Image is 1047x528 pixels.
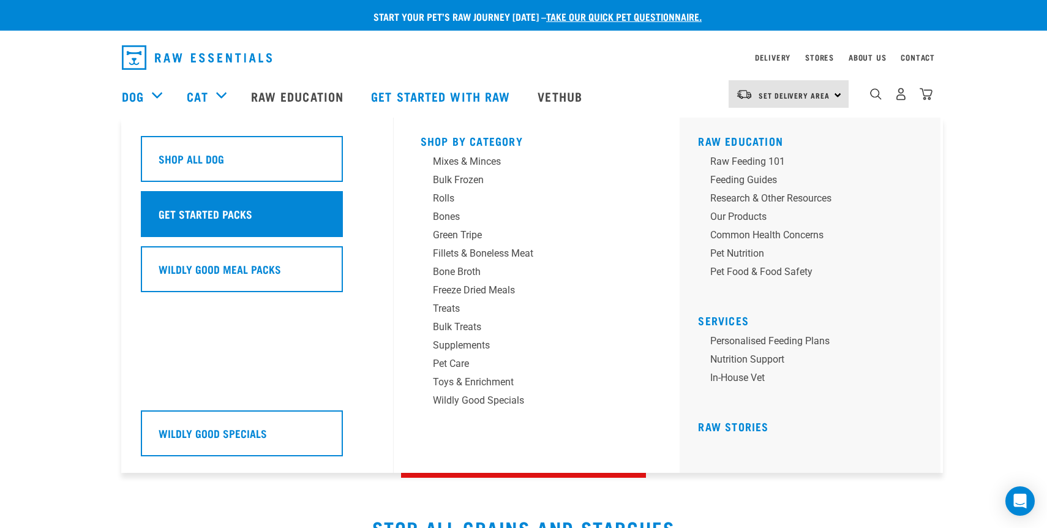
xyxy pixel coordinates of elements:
[546,13,702,19] a: take our quick pet questionnaire.
[433,154,624,169] div: Mixes & Minces
[710,265,901,279] div: Pet Food & Food Safety
[736,89,752,100] img: van-moving.png
[421,154,653,173] a: Mixes & Minces
[525,72,598,121] a: Vethub
[698,154,931,173] a: Raw Feeding 101
[159,206,252,222] h5: Get Started Packs
[920,88,933,100] img: home-icon@2x.png
[698,191,931,209] a: Research & Other Resources
[122,45,272,70] img: Raw Essentials Logo
[421,209,653,228] a: Bones
[433,301,624,316] div: Treats
[698,352,931,371] a: Nutrition Support
[359,72,525,121] a: Get started with Raw
[159,261,281,277] h5: Wildly Good Meal Packs
[421,283,653,301] a: Freeze Dried Meals
[710,191,901,206] div: Research & Other Resources
[421,265,653,283] a: Bone Broth
[421,135,653,145] h5: Shop By Category
[112,40,935,75] nav: dropdown navigation
[421,375,653,393] a: Toys & Enrichment
[433,191,624,206] div: Rolls
[421,191,653,209] a: Rolls
[421,356,653,375] a: Pet Care
[122,87,144,105] a: Dog
[433,246,624,261] div: Fillets & Boneless Meat
[141,191,373,246] a: Get Started Packs
[421,393,653,412] a: Wildly Good Specials
[433,338,624,353] div: Supplements
[698,314,931,324] h5: Services
[805,55,834,59] a: Stores
[421,228,653,246] a: Green Tripe
[141,410,373,466] a: Wildly Good Specials
[433,228,624,243] div: Green Tripe
[433,320,624,334] div: Bulk Treats
[698,423,768,429] a: Raw Stories
[710,246,901,261] div: Pet Nutrition
[698,265,931,283] a: Pet Food & Food Safety
[698,371,931,389] a: In-house vet
[141,246,373,301] a: Wildly Good Meal Packs
[710,173,901,187] div: Feeding Guides
[433,283,624,298] div: Freeze Dried Meals
[698,334,931,352] a: Personalised Feeding Plans
[141,136,373,191] a: Shop All Dog
[421,246,653,265] a: Fillets & Boneless Meat
[849,55,886,59] a: About Us
[187,87,208,105] a: Cat
[421,301,653,320] a: Treats
[433,393,624,408] div: Wildly Good Specials
[895,88,907,100] img: user.png
[433,265,624,279] div: Bone Broth
[421,320,653,338] a: Bulk Treats
[698,246,931,265] a: Pet Nutrition
[710,209,901,224] div: Our Products
[421,338,653,356] a: Supplements
[710,154,901,169] div: Raw Feeding 101
[239,72,359,121] a: Raw Education
[433,173,624,187] div: Bulk Frozen
[433,375,624,390] div: Toys & Enrichment
[759,93,830,97] span: Set Delivery Area
[433,209,624,224] div: Bones
[710,228,901,243] div: Common Health Concerns
[870,88,882,100] img: home-icon-1@2x.png
[159,151,224,167] h5: Shop All Dog
[698,209,931,228] a: Our Products
[901,55,935,59] a: Contact
[421,173,653,191] a: Bulk Frozen
[698,228,931,246] a: Common Health Concerns
[159,425,267,441] h5: Wildly Good Specials
[433,356,624,371] div: Pet Care
[755,55,790,59] a: Delivery
[1005,486,1035,516] div: Open Intercom Messenger
[698,173,931,191] a: Feeding Guides
[698,138,783,144] a: Raw Education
